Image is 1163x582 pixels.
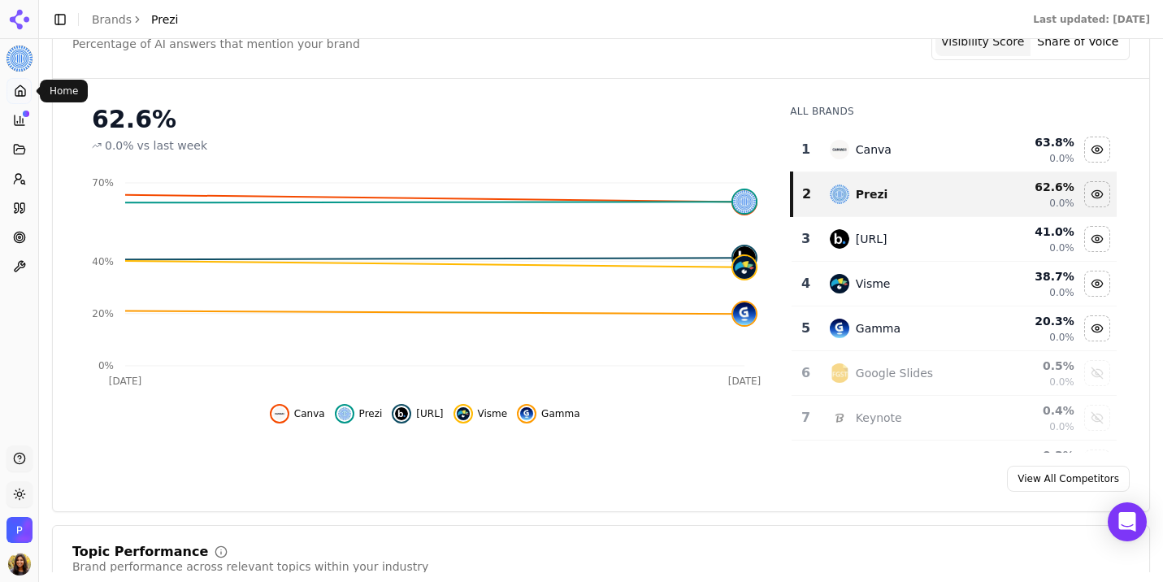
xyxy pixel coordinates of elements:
[7,46,33,72] button: Current brand: Prezi
[992,179,1074,195] div: 62.6 %
[856,141,892,158] div: Canva
[92,308,114,319] tspan: 20%
[395,407,408,420] img: beautiful.ai
[92,13,132,26] a: Brands
[856,276,891,292] div: Visme
[830,319,849,338] img: gamma
[830,363,849,383] img: google slides
[1049,420,1074,433] span: 0.0%
[1049,376,1074,389] span: 0.0%
[798,229,813,249] div: 3
[792,441,1117,485] tr: 0.3%Show powerpoint data
[92,177,114,189] tspan: 70%
[792,262,1117,306] tr: 4vismeVisme38.7%0.0%Hide visme data
[1084,137,1110,163] button: Hide canva data
[992,134,1074,150] div: 63.8 %
[1108,502,1147,541] div: Open Intercom Messenger
[270,404,325,423] button: Hide canva data
[7,517,33,543] button: Open organization switcher
[457,407,470,420] img: visme
[8,553,31,575] img: Naba Ahmed
[800,185,813,204] div: 2
[790,105,1117,118] div: All Brands
[792,172,1117,217] tr: 2preziPrezi62.6%0.0%Hide prezi data
[1049,331,1074,344] span: 0.0%
[1049,286,1074,299] span: 0.0%
[1084,271,1110,297] button: Hide visme data
[40,80,88,102] div: Home
[1049,152,1074,165] span: 0.0%
[517,404,579,423] button: Hide gamma data
[992,268,1074,284] div: 38.7 %
[733,190,756,213] img: prezi
[992,313,1074,329] div: 20.3 %
[72,545,208,558] div: Topic Performance
[109,376,142,387] tspan: [DATE]
[335,404,383,423] button: Hide prezi data
[1049,241,1074,254] span: 0.0%
[856,186,888,202] div: Prezi
[1049,197,1074,210] span: 0.0%
[792,396,1117,441] tr: 7keynoteKeynote0.4%0.0%Show keynote data
[856,320,900,337] div: Gamma
[798,274,813,293] div: 4
[1084,450,1110,476] button: Show powerpoint data
[992,447,1074,463] div: 0.3 %
[392,404,443,423] button: Hide beautiful.ai data
[1033,13,1150,26] div: Last updated: [DATE]
[992,358,1074,374] div: 0.5 %
[137,137,208,154] span: vs last week
[798,140,813,159] div: 1
[830,140,849,159] img: canva
[8,553,31,575] button: Open user button
[1084,181,1110,207] button: Hide prezi data
[1084,226,1110,252] button: Hide beautiful.ai data
[733,302,756,325] img: gamma
[1084,360,1110,386] button: Show google slides data
[92,256,114,267] tspan: 40%
[830,408,849,428] img: keynote
[856,231,887,247] div: [URL]
[541,407,579,420] span: Gamma
[72,558,428,575] div: Brand performance across relevant topics within your industry
[7,46,33,72] img: Prezi
[792,351,1117,396] tr: 6google slidesGoogle Slides0.5%0.0%Show google slides data
[1031,27,1126,56] button: Share of Voice
[830,229,849,249] img: beautiful.ai
[992,402,1074,419] div: 0.4 %
[798,408,813,428] div: 7
[453,404,508,423] button: Hide visme data
[856,365,933,381] div: Google Slides
[98,360,114,371] tspan: 0%
[1007,466,1130,492] a: View All Competitors
[7,517,33,543] img: Prezi
[856,410,902,426] div: Keynote
[935,27,1031,56] button: Visibility Score
[478,407,508,420] span: Visme
[338,407,351,420] img: prezi
[792,217,1117,262] tr: 3beautiful.ai[URL]41.0%0.0%Hide beautiful.ai data
[92,11,179,28] nav: breadcrumb
[733,246,756,269] img: beautiful.ai
[273,407,286,420] img: canva
[294,407,325,420] span: Canva
[72,36,360,52] div: Percentage of AI answers that mention your brand
[992,224,1074,240] div: 41.0 %
[1084,405,1110,431] button: Show keynote data
[1084,315,1110,341] button: Hide gamma data
[733,256,756,279] img: visme
[105,137,134,154] span: 0.0%
[416,407,443,420] span: [URL]
[728,376,762,387] tspan: [DATE]
[790,128,1117,530] div: Data table
[830,274,849,293] img: visme
[359,407,383,420] span: Prezi
[520,407,533,420] img: gamma
[151,11,179,28] span: Prezi
[798,363,813,383] div: 6
[792,128,1117,172] tr: 1canvaCanva63.8%0.0%Hide canva data
[798,319,813,338] div: 5
[830,185,849,204] img: prezi
[92,105,757,134] div: 62.6 %
[792,306,1117,351] tr: 5gammaGamma20.3%0.0%Hide gamma data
